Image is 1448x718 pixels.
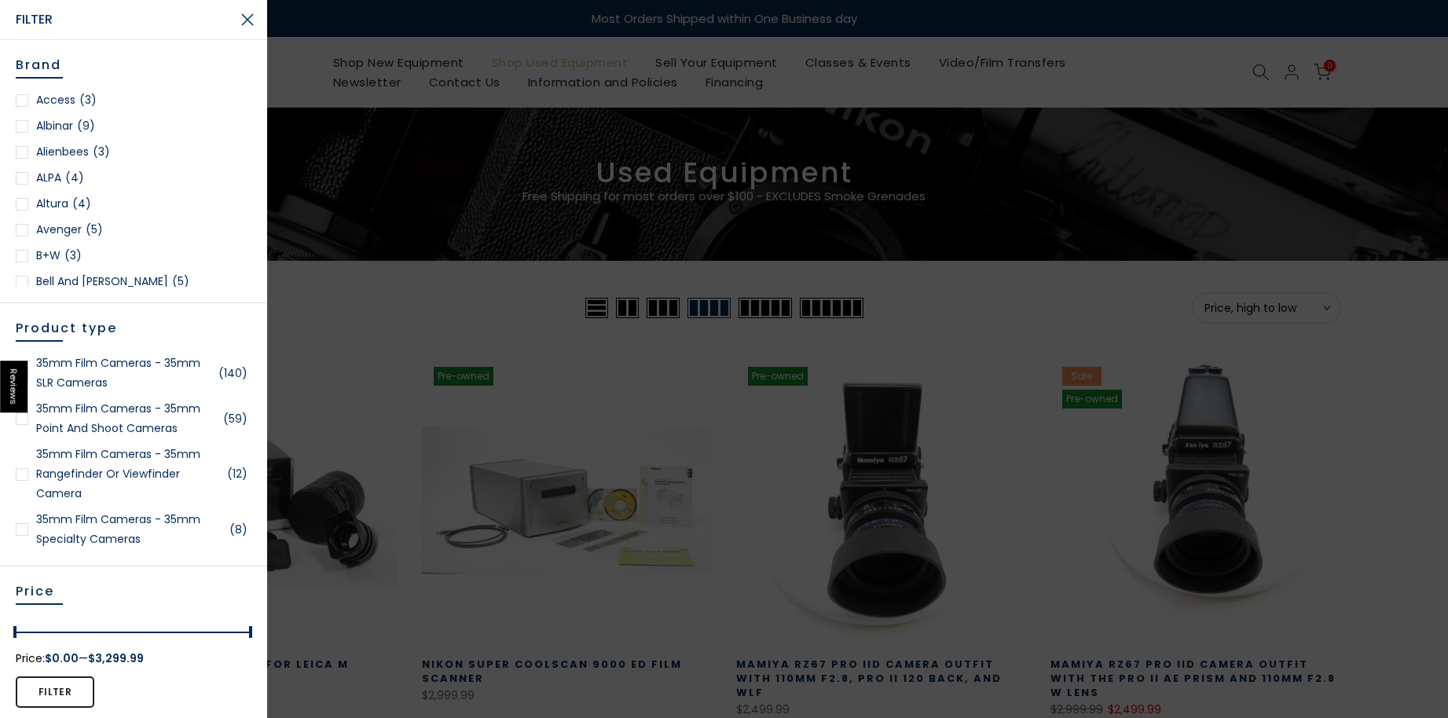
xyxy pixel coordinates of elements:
a: 35mm Film Cameras - 35mm Rangefinder or Viewfinder Camera(12) [16,445,251,504]
span: (59) [223,409,247,429]
span: (9) [77,116,95,136]
span: Filter [16,9,228,31]
span: (5) [86,220,103,240]
span: (3) [93,142,110,162]
span: $3,299.99 [88,649,144,669]
a: Alienbees(3) [16,142,251,162]
a: Avenger(5) [16,220,251,240]
a: Access(3) [16,90,251,110]
span: (12) [227,464,247,484]
span: (8) [229,520,247,540]
a: 35mm Film Cameras - 35mm Point and Shoot Cameras(59) [16,399,251,438]
span: (3) [79,90,97,110]
a: ALPA(4) [16,168,251,188]
h5: Price [16,582,251,617]
a: Albinar(9) [16,116,251,136]
span: (4) [72,194,91,214]
span: (4) [65,168,84,188]
span: (140) [218,364,247,383]
span: (3) [64,246,82,266]
h5: Product type [16,319,251,354]
span: (5) [172,272,189,291]
a: B+W(3) [16,246,251,266]
h5: Brand [16,56,251,90]
a: Altura(4) [16,194,251,214]
div: Price: — [16,649,251,669]
a: Bell and [PERSON_NAME](5) [16,272,251,291]
span: $0.00 [45,649,79,669]
button: Filter [16,676,94,708]
a: 35mm Film Cameras - 35mm SLR Cameras(140) [16,354,251,393]
a: 35mm Film Cameras - 35mm Specialty Cameras(8) [16,510,251,549]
